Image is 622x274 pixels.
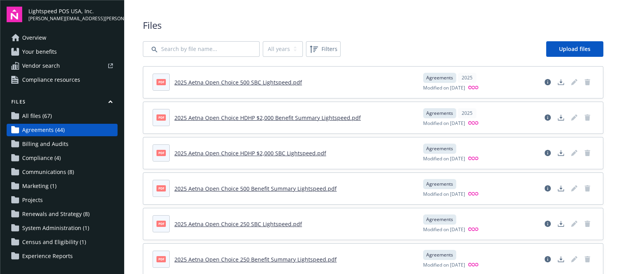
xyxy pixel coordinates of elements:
[28,7,118,15] span: Lightspeed POS USA, Inc.
[156,256,166,262] span: pdf
[541,253,554,265] a: View file details
[423,84,465,92] span: Modified on [DATE]
[7,32,118,44] a: Overview
[546,41,603,57] a: Upload files
[555,111,567,124] a: Download document
[174,256,337,263] a: 2025 Aetna Open Choice 250 Benefit Summary Lightspeed.pdf
[541,218,554,230] a: View file details
[7,60,118,72] a: Vendor search
[568,218,580,230] span: Edit document
[22,194,43,206] span: Projects
[581,253,594,265] span: Delete document
[581,111,594,124] span: Delete document
[7,7,22,22] img: navigator-logo.svg
[555,182,567,195] a: Download document
[423,226,465,234] span: Modified on [DATE]
[7,124,118,136] a: Agreements (44)
[156,150,166,156] span: pdf
[559,45,590,53] span: Upload files
[156,221,166,227] span: pdf
[143,19,603,32] span: Files
[156,79,166,85] span: pdf
[174,149,326,157] a: 2025 Aetna Open Choice HDHP $2,000 SBC Lightspeed.pdf
[458,73,476,83] div: 2025
[22,152,61,164] span: Compliance (4)
[307,43,339,55] span: Filters
[174,114,361,121] a: 2025 Aetna Open Choice HDHP $2,000 Benefit Summary Lightspeed.pdf
[7,110,118,122] a: All files (67)
[568,182,580,195] span: Edit document
[22,60,60,72] span: Vendor search
[541,76,554,88] a: View file details
[22,180,56,192] span: Marketing (1)
[156,185,166,191] span: pdf
[541,147,554,159] a: View file details
[458,108,476,118] div: 2025
[581,182,594,195] span: Delete document
[423,155,465,163] span: Modified on [DATE]
[568,111,580,124] span: Edit document
[22,222,89,234] span: System Administration (1)
[423,262,465,269] span: Modified on [DATE]
[7,180,118,192] a: Marketing (1)
[22,250,73,262] span: Experience Reports
[423,191,465,198] span: Modified on [DATE]
[7,250,118,262] a: Experience Reports
[22,124,65,136] span: Agreements (44)
[143,41,260,57] input: Search by file name...
[426,110,453,117] span: Agreements
[7,236,118,248] a: Census and Eligibility (1)
[581,218,594,230] span: Delete document
[581,76,594,88] span: Delete document
[22,166,74,178] span: Communications (8)
[423,120,465,127] span: Modified on [DATE]
[28,15,118,22] span: [PERSON_NAME][EMAIL_ADDRESS][PERSON_NAME][DOMAIN_NAME]
[174,185,337,192] a: 2025 Aetna Open Choice 500 Benefit Summary Lightspeed.pdf
[22,74,80,86] span: Compliance resources
[7,208,118,220] a: Renewals and Strategy (8)
[541,111,554,124] a: View file details
[156,114,166,120] span: pdf
[22,208,90,220] span: Renewals and Strategy (8)
[7,166,118,178] a: Communications (8)
[568,76,580,88] span: Edit document
[22,46,57,58] span: Your benefits
[555,147,567,159] a: Download document
[541,182,554,195] a: View file details
[174,220,302,228] a: 2025 Aetna Open Choice 250 SBC Lightspeed.pdf
[22,110,52,122] span: All files (67)
[7,74,118,86] a: Compliance resources
[7,194,118,206] a: Projects
[22,32,46,44] span: Overview
[555,253,567,265] a: Download document
[7,46,118,58] a: Your benefits
[7,98,118,108] button: Files
[555,76,567,88] a: Download document
[322,45,337,53] span: Filters
[581,147,594,159] span: Delete document
[426,74,453,81] span: Agreements
[22,236,86,248] span: Census and Eligibility (1)
[426,181,453,188] span: Agreements
[426,145,453,152] span: Agreements
[568,147,580,159] span: Edit document
[7,222,118,234] a: System Administration (1)
[568,253,580,265] span: Edit document
[7,138,118,150] a: Billing and Audits
[426,251,453,258] span: Agreements
[7,152,118,164] a: Compliance (4)
[426,216,453,223] span: Agreements
[22,138,69,150] span: Billing and Audits
[555,218,567,230] a: Download document
[28,7,118,22] button: Lightspeed POS USA, Inc.[PERSON_NAME][EMAIL_ADDRESS][PERSON_NAME][DOMAIN_NAME]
